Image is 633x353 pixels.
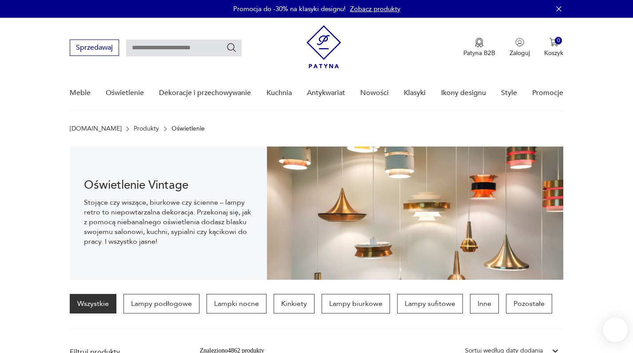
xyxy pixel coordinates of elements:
a: Wszystkie [70,294,116,313]
button: Sprzedawaj [70,40,119,56]
img: Patyna - sklep z meblami i dekoracjami vintage [307,25,341,68]
a: Ikony designu [441,76,486,110]
a: Zobacz produkty [350,4,400,13]
a: Dekoracje i przechowywanie [159,76,251,110]
a: Nowości [360,76,389,110]
a: Lampy podłogowe [123,294,199,313]
a: Lampy biurkowe [322,294,390,313]
img: Ikonka użytkownika [515,38,524,47]
a: Style [501,76,517,110]
a: Sprzedawaj [70,45,119,52]
a: Klasyki [404,76,426,110]
a: Produkty [134,125,159,132]
img: Oświetlenie [267,147,563,280]
p: Stojące czy wiszące, biurkowe czy ścienne – lampy retro to niepowtarzalna dekoracja. Przekonaj si... [84,198,253,246]
a: Oświetlenie [106,76,144,110]
div: 0 [555,37,562,44]
p: Oświetlenie [171,125,205,132]
a: Promocje [532,76,563,110]
a: Kinkiety [274,294,315,313]
img: Ikona koszyka [549,38,558,47]
a: Lampy sufitowe [397,294,463,313]
img: Ikona medalu [475,38,484,48]
h1: Oświetlenie Vintage [84,180,253,190]
iframe: Smartsupp widget button [603,317,628,342]
a: Pozostałe [506,294,552,313]
a: Meble [70,76,91,110]
a: [DOMAIN_NAME] [70,125,122,132]
p: Zaloguj [510,49,530,57]
a: Antykwariat [307,76,345,110]
button: Zaloguj [510,38,530,57]
a: Lampki nocne [207,294,267,313]
a: Ikona medaluPatyna B2B [463,38,495,57]
a: Inne [470,294,499,313]
p: Promocja do -30% na klasyki designu! [233,4,346,13]
button: 0Koszyk [544,38,563,57]
a: Kuchnia [267,76,292,110]
button: Szukaj [226,42,237,53]
p: Patyna B2B [463,49,495,57]
p: Koszyk [544,49,563,57]
button: Patyna B2B [463,38,495,57]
